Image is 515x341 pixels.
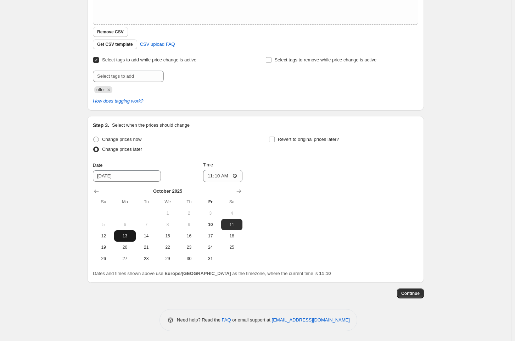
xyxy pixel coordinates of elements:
[97,42,133,47] span: Get CSV template
[114,230,135,242] button: Monday October 13 2025
[157,253,178,264] button: Wednesday October 29 2025
[102,57,196,62] span: Select tags to add while price change is active
[224,233,240,239] span: 18
[181,199,197,205] span: Th
[181,256,197,262] span: 30
[222,317,231,323] a: FAQ
[102,137,141,142] span: Change prices now
[221,196,242,208] th: Saturday
[181,222,197,227] span: 9
[231,317,272,323] span: or email support at
[96,244,111,250] span: 19
[203,210,218,216] span: 3
[160,210,175,216] span: 1
[178,219,200,230] button: Thursday October 9 2025
[93,230,114,242] button: Sunday October 12 2025
[401,291,420,296] span: Continue
[224,244,240,250] span: 25
[114,242,135,253] button: Monday October 20 2025
[157,219,178,230] button: Wednesday October 8 2025
[200,230,221,242] button: Friday October 17 2025
[136,242,157,253] button: Tuesday October 21 2025
[224,199,240,205] span: Sa
[117,244,133,250] span: 20
[200,196,221,208] th: Friday
[203,162,213,167] span: Time
[96,87,105,92] span: offer
[91,186,101,196] button: Show previous month, September 2025
[136,196,157,208] th: Tuesday
[221,242,242,253] button: Saturday October 25 2025
[203,199,218,205] span: Fr
[164,271,231,276] b: Europe/[GEOGRAPHIC_DATA]
[157,208,178,219] button: Wednesday October 1 2025
[136,219,157,230] button: Tuesday October 7 2025
[114,219,135,230] button: Monday October 6 2025
[160,256,175,262] span: 29
[93,39,137,49] button: Get CSV template
[139,244,154,250] span: 21
[160,199,175,205] span: We
[200,242,221,253] button: Friday October 24 2025
[178,253,200,264] button: Thursday October 30 2025
[319,271,331,276] b: 11:10
[139,222,154,227] span: 7
[112,122,190,129] p: Select when the prices should change
[117,199,133,205] span: Mo
[224,222,240,227] span: 11
[139,199,154,205] span: Tu
[93,253,114,264] button: Sunday October 26 2025
[397,288,424,298] button: Continue
[278,137,339,142] span: Revert to original prices later?
[221,230,242,242] button: Saturday October 18 2025
[96,256,111,262] span: 26
[203,222,218,227] span: 10
[203,233,218,239] span: 17
[160,244,175,250] span: 22
[181,210,197,216] span: 2
[157,196,178,208] th: Wednesday
[96,233,111,239] span: 12
[178,242,200,253] button: Thursday October 23 2025
[93,271,331,276] span: Dates and times shown above use as the timezone, where the current time is
[96,222,111,227] span: 5
[203,244,218,250] span: 24
[96,199,111,205] span: Su
[200,253,221,264] button: Friday October 31 2025
[160,222,175,227] span: 8
[140,41,175,48] span: CSV upload FAQ
[178,208,200,219] button: Thursday October 2 2025
[136,253,157,264] button: Tuesday October 28 2025
[93,196,114,208] th: Sunday
[178,196,200,208] th: Thursday
[221,219,242,230] button: Saturday October 11 2025
[93,170,161,182] input: 10/10/2025
[93,98,143,104] a: How does tagging work?
[203,170,243,182] input: 12:00
[203,256,218,262] span: 31
[114,253,135,264] button: Monday October 27 2025
[93,219,114,230] button: Sunday October 5 2025
[106,87,112,93] button: Remove offer
[93,122,109,129] h2: Step 3.
[93,27,128,37] button: Remove CSV
[160,233,175,239] span: 15
[272,317,350,323] a: [EMAIL_ADDRESS][DOMAIN_NAME]
[117,233,133,239] span: 13
[97,29,124,35] span: Remove CSV
[114,196,135,208] th: Monday
[221,208,242,219] button: Saturday October 4 2025
[224,210,240,216] span: 4
[93,242,114,253] button: Sunday October 19 2025
[234,186,244,196] button: Show next month, November 2025
[117,222,133,227] span: 6
[93,71,164,82] input: Select tags to add
[275,57,377,62] span: Select tags to remove while price change is active
[178,230,200,242] button: Thursday October 16 2025
[200,219,221,230] button: Today Friday October 10 2025
[93,163,102,168] span: Date
[181,233,197,239] span: 16
[200,208,221,219] button: Friday October 3 2025
[157,242,178,253] button: Wednesday October 22 2025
